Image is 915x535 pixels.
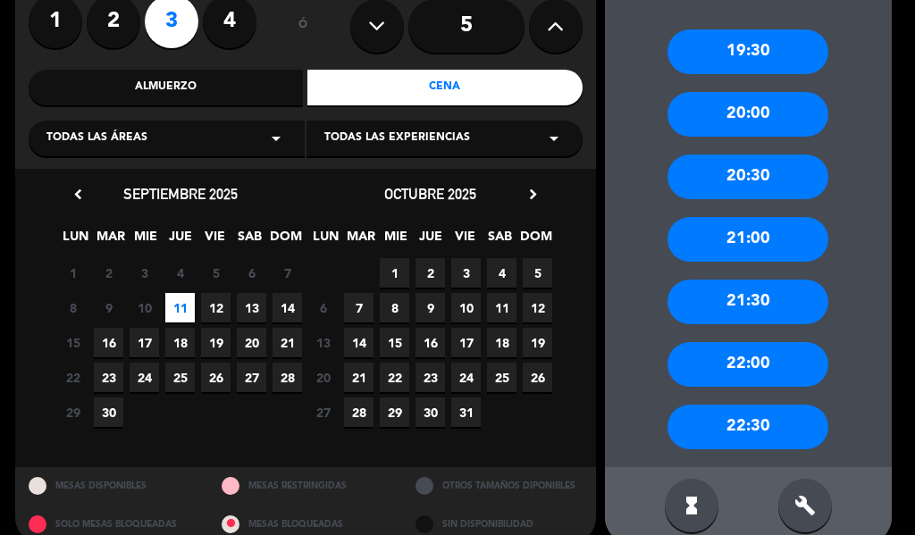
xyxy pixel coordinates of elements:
[487,293,516,322] span: 11
[58,328,88,357] span: 15
[58,363,88,392] span: 22
[451,397,481,427] span: 31
[520,226,550,255] span: DOM
[58,397,88,427] span: 29
[94,258,123,288] span: 2
[46,130,147,147] span: Todas las áreas
[667,405,828,449] div: 22:30
[58,258,88,288] span: 1
[487,328,516,357] span: 18
[165,363,195,392] span: 25
[307,70,583,105] div: Cena
[165,258,195,288] span: 4
[308,293,338,322] span: 6
[523,258,552,288] span: 5
[380,293,409,322] span: 8
[380,258,409,288] span: 1
[667,155,828,199] div: 20:30
[273,328,302,357] span: 21
[58,293,88,322] span: 8
[165,293,195,322] span: 11
[130,293,159,322] span: 10
[451,328,481,357] span: 17
[344,328,374,357] span: 14
[485,226,515,255] span: SAB
[308,397,338,427] span: 27
[794,495,816,516] i: build
[94,397,123,427] span: 30
[94,363,123,392] span: 23
[380,397,409,427] span: 29
[165,328,195,357] span: 18
[344,397,374,427] span: 28
[451,363,481,392] span: 24
[273,363,302,392] span: 28
[123,185,238,203] span: septiembre 2025
[523,293,552,322] span: 12
[200,226,230,255] span: VIE
[237,258,266,288] span: 6
[15,467,209,506] div: MESAS DISPONIBLES
[130,258,159,288] span: 3
[384,185,476,203] span: octubre 2025
[487,363,516,392] span: 25
[201,258,231,288] span: 5
[61,226,90,255] span: LUN
[344,363,374,392] span: 21
[324,130,470,147] span: Todas las experiencias
[451,293,481,322] span: 10
[237,328,266,357] span: 20
[237,293,266,322] span: 13
[346,226,375,255] span: MAR
[381,226,410,255] span: MIE
[416,363,445,392] span: 23
[201,328,231,357] span: 19
[402,467,596,506] div: OTROS TAMAÑOS DIPONIBLES
[344,293,374,322] span: 7
[235,226,264,255] span: SAB
[237,363,266,392] span: 27
[130,363,159,392] span: 24
[270,226,299,255] span: DOM
[380,363,409,392] span: 22
[416,328,445,357] span: 16
[201,363,231,392] span: 26
[130,328,159,357] span: 17
[416,258,445,288] span: 2
[416,293,445,322] span: 9
[523,363,552,392] span: 26
[29,70,304,105] div: Almuerzo
[94,293,123,322] span: 9
[273,293,302,322] span: 14
[416,397,445,427] span: 30
[130,226,160,255] span: MIE
[69,185,88,204] i: chevron_left
[667,217,828,262] div: 21:00
[308,363,338,392] span: 20
[681,495,702,516] i: hourglass_full
[265,128,287,149] i: arrow_drop_down
[273,258,302,288] span: 7
[667,280,828,324] div: 21:30
[308,328,338,357] span: 13
[667,342,828,387] div: 22:00
[667,29,828,74] div: 19:30
[487,258,516,288] span: 4
[380,328,409,357] span: 15
[208,467,402,506] div: MESAS RESTRINGIDAS
[311,226,340,255] span: LUN
[416,226,445,255] span: JUE
[165,226,195,255] span: JUE
[667,92,828,137] div: 20:00
[201,293,231,322] span: 12
[450,226,480,255] span: VIE
[96,226,125,255] span: MAR
[523,328,552,357] span: 19
[543,128,565,149] i: arrow_drop_down
[524,185,542,204] i: chevron_right
[94,328,123,357] span: 16
[451,258,481,288] span: 3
